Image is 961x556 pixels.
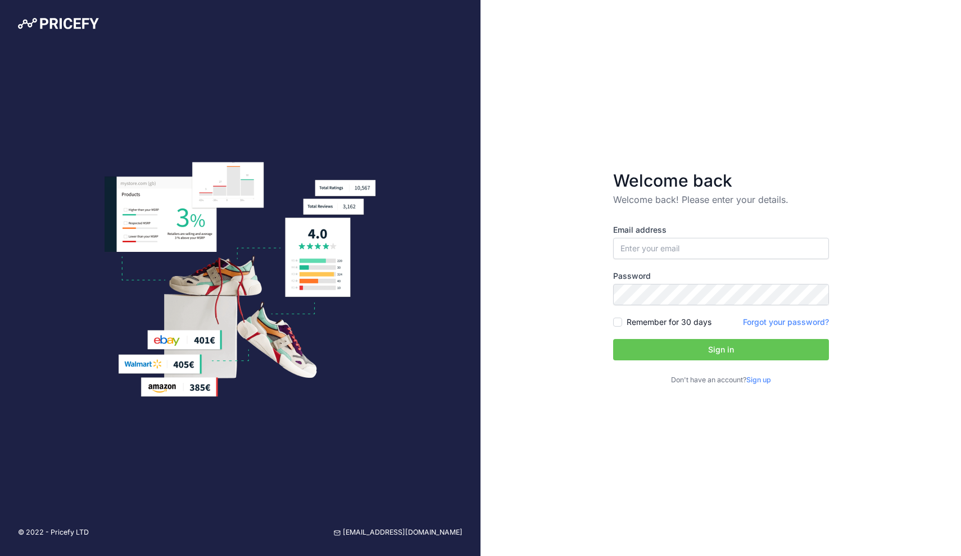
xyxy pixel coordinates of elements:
label: Email address [613,224,829,236]
img: Pricefy [18,18,99,29]
a: [EMAIL_ADDRESS][DOMAIN_NAME] [334,527,463,538]
p: © 2022 - Pricefy LTD [18,527,89,538]
a: Sign up [746,376,771,384]
input: Enter your email [613,238,829,259]
a: Forgot your password? [743,317,829,327]
h3: Welcome back [613,170,829,191]
p: Don't have an account? [613,375,829,386]
label: Remember for 30 days [627,317,711,328]
label: Password [613,270,829,282]
p: Welcome back! Please enter your details. [613,193,829,206]
button: Sign in [613,339,829,360]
